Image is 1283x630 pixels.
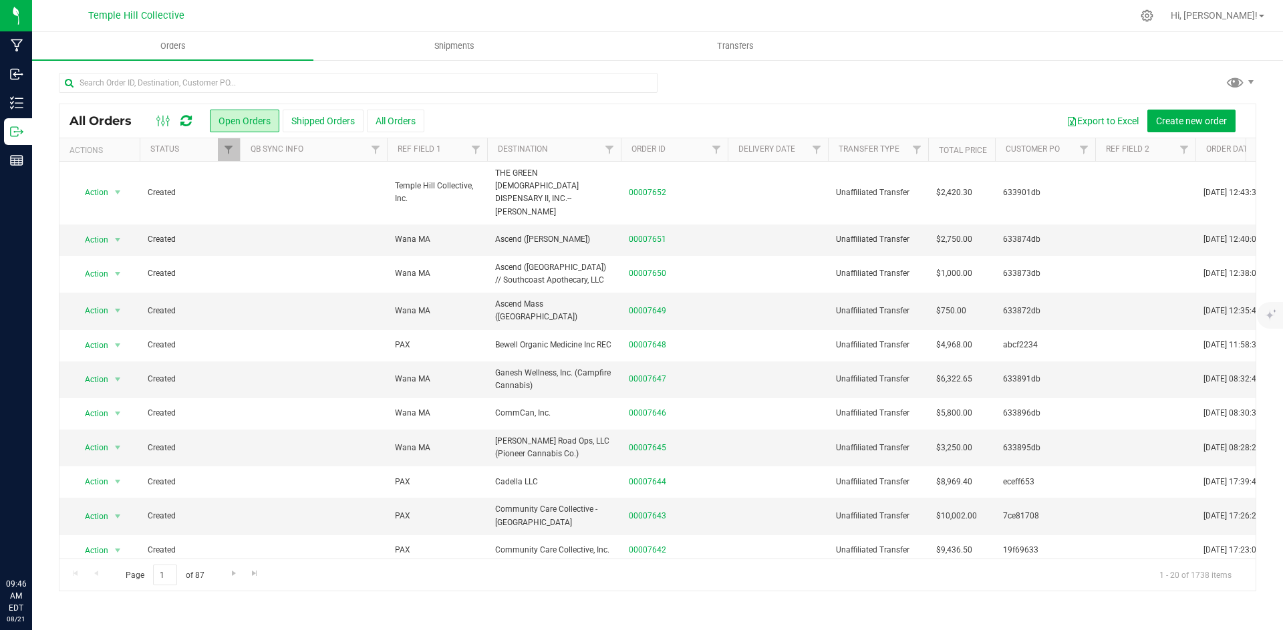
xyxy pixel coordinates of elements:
[1058,110,1147,132] button: Export to Excel
[39,521,55,537] iframe: Resource center unread badge
[629,544,666,557] a: 00007642
[73,438,109,457] span: Action
[73,301,109,320] span: Action
[1203,305,1278,317] span: [DATE] 12:35:48 EDT
[395,407,430,420] span: Wana MA
[148,407,232,420] span: Created
[1003,476,1087,488] span: eceff653
[1173,138,1195,161] a: Filter
[629,510,666,522] a: 00007643
[395,510,410,522] span: PAX
[495,407,613,420] span: CommCan, Inc.
[32,32,313,60] a: Orders
[69,114,145,128] span: All Orders
[936,305,966,317] span: $750.00
[6,578,26,614] p: 09:46 AM EDT
[142,40,204,52] span: Orders
[395,544,410,557] span: PAX
[906,138,928,161] a: Filter
[1203,442,1278,454] span: [DATE] 08:28:24 EDT
[1203,233,1278,246] span: [DATE] 12:40:00 EDT
[110,336,126,355] span: select
[1003,339,1087,351] span: abcf2234
[224,565,243,583] a: Go to the next page
[495,298,613,323] span: Ascend Mass ([GEOGRAPHIC_DATA])
[629,186,666,199] a: 00007652
[936,233,972,246] span: $2,750.00
[836,476,920,488] span: Unaffiliated Transfer
[495,339,613,351] span: Bewell Organic Medicine Inc REC
[936,510,977,522] span: $10,002.00
[148,510,232,522] span: Created
[59,73,658,93] input: Search Order ID, Destination, Customer PO...
[73,541,109,560] span: Action
[110,438,126,457] span: select
[629,339,666,351] a: 00007648
[1003,407,1087,420] span: 633896db
[148,186,232,199] span: Created
[936,476,972,488] span: $8,969.40
[365,138,387,161] a: Filter
[1203,186,1278,199] span: [DATE] 12:43:37 EDT
[1203,407,1278,420] span: [DATE] 08:30:36 EDT
[936,267,972,280] span: $1,000.00
[936,373,972,385] span: $6,322.65
[1147,110,1236,132] button: Create new order
[498,144,548,154] a: Destination
[599,138,621,161] a: Filter
[1139,9,1155,22] div: Manage settings
[73,265,109,283] span: Action
[836,267,920,280] span: Unaffiliated Transfer
[1003,510,1087,522] span: 7ce81708
[936,407,972,420] span: $5,800.00
[629,233,666,246] a: 00007651
[1003,305,1087,317] span: 633872db
[629,442,666,454] a: 00007645
[629,407,666,420] a: 00007646
[73,472,109,491] span: Action
[936,186,972,199] span: $2,420.30
[629,476,666,488] a: 00007644
[218,138,240,161] a: Filter
[1003,544,1087,557] span: 19f69633
[836,510,920,522] span: Unaffiliated Transfer
[465,138,487,161] a: Filter
[495,261,613,287] span: Ascend ([GEOGRAPHIC_DATA]) // Southcoast Apothecary, LLC
[495,167,613,218] span: THE GREEN [DEMOGRAPHIC_DATA] DISPENSARY II, INC.--[PERSON_NAME]
[1206,144,1252,154] a: Order Date
[73,507,109,526] span: Action
[699,40,772,52] span: Transfers
[148,233,232,246] span: Created
[110,541,126,560] span: select
[1003,442,1087,454] span: 633895db
[836,407,920,420] span: Unaffiliated Transfer
[1003,186,1087,199] span: 633901db
[395,305,430,317] span: Wana MA
[629,267,666,280] a: 00007650
[10,67,23,81] inline-svg: Inbound
[148,339,232,351] span: Created
[150,144,179,154] a: Status
[110,404,126,423] span: select
[148,544,232,557] span: Created
[936,442,972,454] span: $3,250.00
[939,146,987,155] a: Total Price
[806,138,828,161] a: Filter
[1006,144,1060,154] a: Customer PO
[706,138,728,161] a: Filter
[13,523,53,563] iframe: Resource center
[1073,138,1095,161] a: Filter
[1203,373,1278,385] span: [DATE] 08:32:48 EDT
[1203,339,1278,351] span: [DATE] 11:58:36 EDT
[1003,233,1087,246] span: 633874db
[395,180,479,205] span: Temple Hill Collective, Inc.
[631,144,666,154] a: Order ID
[1171,10,1258,21] span: Hi, [PERSON_NAME]!
[73,370,109,389] span: Action
[283,110,364,132] button: Shipped Orders
[395,339,410,351] span: PAX
[245,565,265,583] a: Go to the last page
[110,472,126,491] span: select
[495,367,613,392] span: Ganesh Wellness, Inc. (Campfire Cannabis)
[836,305,920,317] span: Unaffiliated Transfer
